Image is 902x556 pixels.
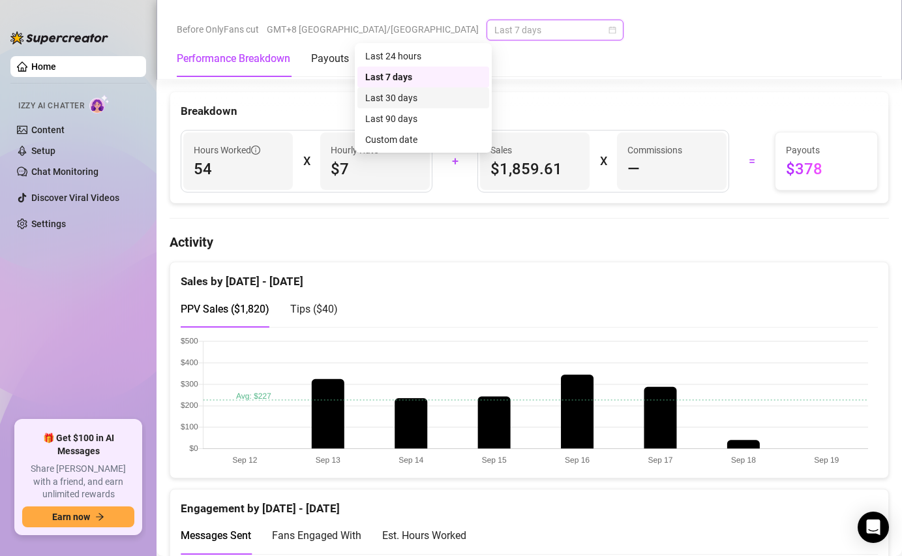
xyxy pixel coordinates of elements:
[331,159,419,179] span: $7
[311,51,349,67] div: Payouts
[170,233,889,251] h4: Activity
[31,193,119,203] a: Discover Viral Videos
[600,151,607,172] div: X
[31,125,65,135] a: Content
[365,49,481,63] div: Last 24 hours
[365,70,481,84] div: Last 7 days
[52,512,90,522] span: Earn now
[181,262,878,290] div: Sales by [DATE] - [DATE]
[858,512,889,543] div: Open Intercom Messenger
[22,506,134,527] button: Earn nowarrow-right
[181,529,251,542] span: Messages Sent
[31,219,66,229] a: Settings
[737,151,767,172] div: =
[365,132,481,147] div: Custom date
[609,26,616,34] span: calendar
[181,489,878,517] div: Engagement by [DATE] - [DATE]
[181,303,269,315] span: PPV Sales ( $1,820 )
[440,151,470,172] div: +
[290,303,338,315] span: Tips ( $40 )
[786,159,867,179] span: $378
[365,91,481,105] div: Last 30 days
[627,143,682,157] article: Commissions
[357,67,489,87] div: Last 7 days
[177,51,290,67] div: Performance Breakdown
[490,159,579,179] span: $1,859.61
[22,432,134,457] span: 🎁 Get $100 in AI Messages
[18,100,84,112] span: Izzy AI Chatter
[365,112,481,126] div: Last 90 days
[494,20,616,40] span: Last 7 days
[181,102,878,120] div: Breakdown
[272,529,361,542] span: Fans Engaged With
[357,46,489,67] div: Last 24 hours
[331,143,378,157] article: Hourly Rate
[627,159,640,179] span: —
[357,129,489,150] div: Custom date
[382,527,466,544] div: Est. Hours Worked
[786,143,867,157] span: Payouts
[10,31,108,44] img: logo-BBDzfeDw.svg
[357,87,489,108] div: Last 30 days
[177,20,259,39] span: Before OnlyFans cut
[194,143,260,157] span: Hours Worked
[31,146,55,156] a: Setup
[357,108,489,129] div: Last 90 days
[303,151,310,172] div: X
[22,463,134,501] span: Share [PERSON_NAME] with a friend, and earn unlimited rewards
[251,146,260,155] span: info-circle
[31,61,56,72] a: Home
[89,95,110,114] img: AI Chatter
[267,20,479,39] span: GMT+8 [GEOGRAPHIC_DATA]/[GEOGRAPHIC_DATA]
[31,166,98,177] a: Chat Monitoring
[95,512,104,521] span: arrow-right
[490,143,579,157] span: Sales
[194,159,282,179] span: 54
